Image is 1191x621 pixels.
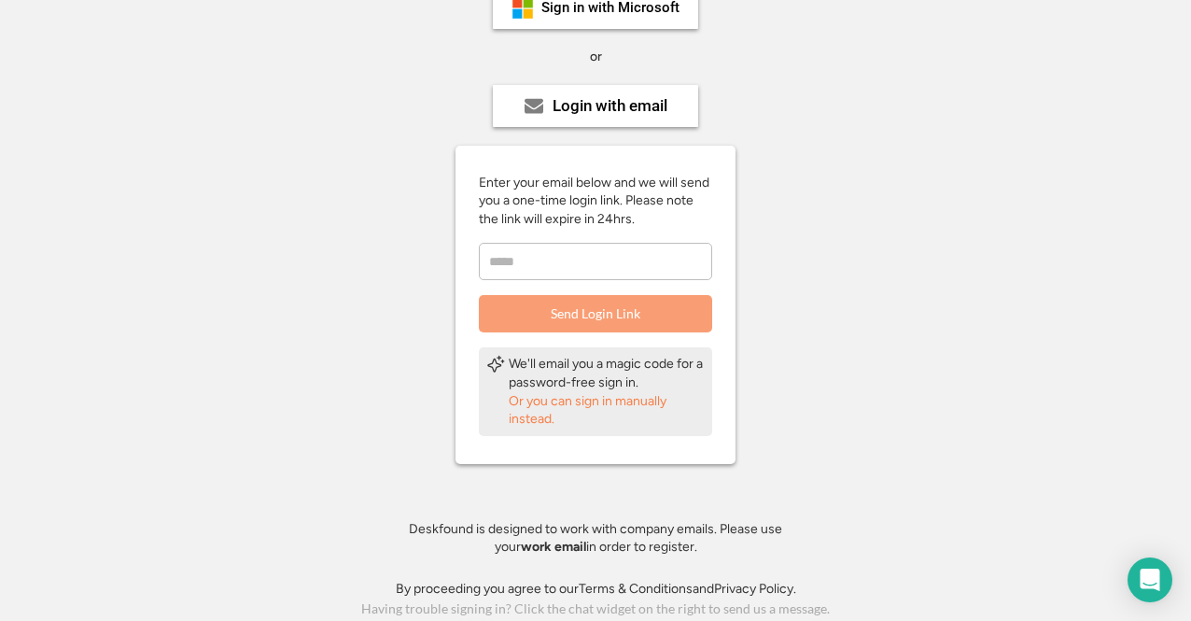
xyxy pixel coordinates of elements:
div: We'll email you a magic code for a password-free sign in. [509,355,705,391]
a: Terms & Conditions [579,581,693,597]
div: Login with email [553,98,667,114]
strong: work email [521,539,586,555]
div: Or you can sign in manually instead. [509,392,705,429]
a: Privacy Policy. [714,581,796,597]
div: Enter your email below and we will send you a one-time login link. Please note the link will expi... [479,174,712,229]
div: By proceeding you agree to our and [396,580,796,599]
button: Send Login Link [479,295,712,332]
div: Deskfound is designed to work with company emails. Please use your in order to register. [385,520,806,557]
div: Open Intercom Messenger [1128,557,1172,602]
div: Sign in with Microsoft [541,1,680,15]
div: or [590,48,602,66]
